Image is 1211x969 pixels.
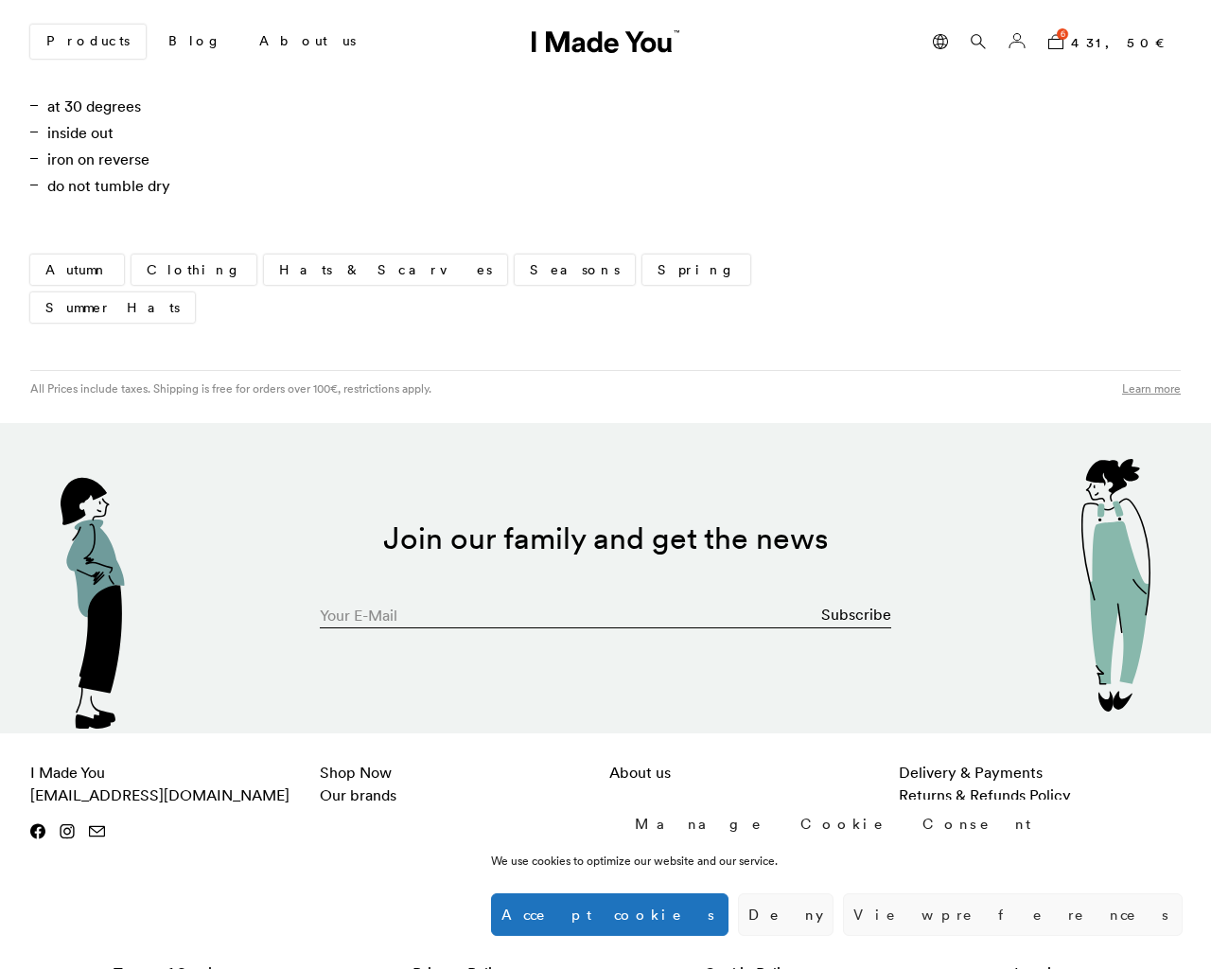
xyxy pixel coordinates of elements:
a: Our brands [320,785,396,804]
a: Returns & Refunds Policy [899,785,1071,804]
div: Manage Cookie Consent [635,814,1040,834]
h2: Join our family and get the news [100,520,1111,556]
a: Clothing [132,255,256,285]
a: [EMAIL_ADDRESS][DOMAIN_NAME] [30,785,290,804]
li: at 30 degrees [30,95,598,117]
a: Summer Hats [30,292,195,323]
button: Subscribe [821,595,891,633]
p: All Prices include taxes. Shipping is free for orders over 100€, restrictions apply. [30,380,431,396]
a: Spring [642,255,750,285]
span: 6 [1057,28,1068,40]
a: Learn more [1122,380,1181,396]
div: We use cookies to optimize our website and our service. [491,853,902,870]
button: View preferences [843,893,1183,936]
a: Delivery & Payments [899,763,1043,782]
a: Products [30,25,146,59]
li: inside out [30,121,598,144]
p: I Made You [30,762,312,805]
a: Shop Now [320,763,392,782]
a: Hats & Scarves [264,255,507,285]
button: Accept cookies [491,893,728,936]
button: Deny [738,893,834,936]
a: About us [609,763,671,782]
a: Blog [153,26,237,58]
li: do not tumble dry [30,174,598,197]
li: iron on reverse [30,148,598,170]
a: Autumn [30,255,124,285]
bdi: 431,50 [1071,34,1181,51]
a: 6 431,50€ [1041,24,1181,60]
a: Seasons [515,255,635,285]
a: About us [244,26,371,58]
span: € [1155,34,1181,51]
